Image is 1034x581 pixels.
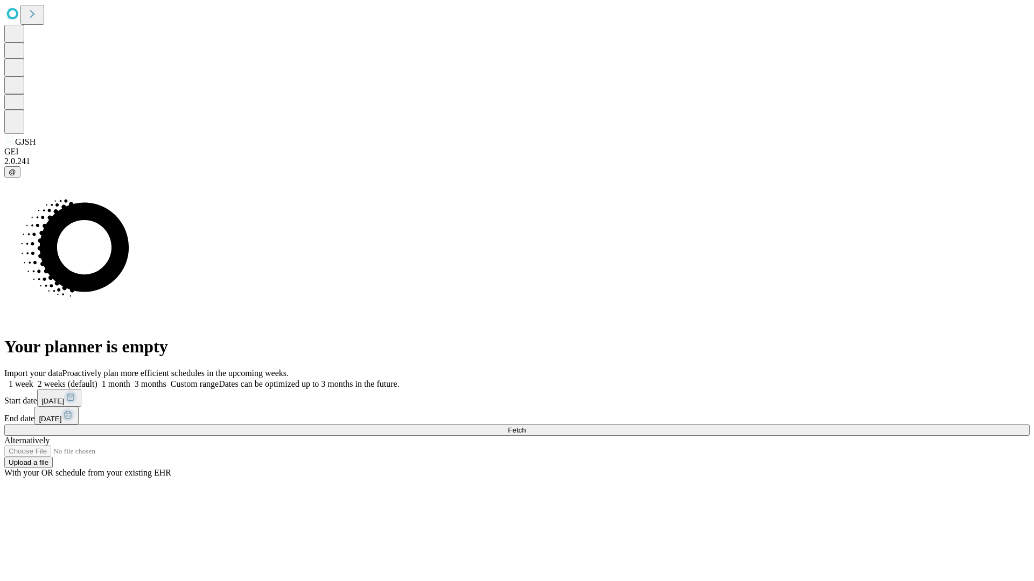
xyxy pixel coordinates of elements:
span: @ [9,168,16,176]
button: Upload a file [4,457,53,468]
span: 3 months [135,379,166,388]
span: GJSH [15,137,36,146]
span: With your OR schedule from your existing EHR [4,468,171,477]
span: Fetch [508,426,526,434]
button: @ [4,166,20,178]
span: [DATE] [41,397,64,405]
button: [DATE] [37,389,81,407]
span: Alternatively [4,436,50,445]
span: Import your data [4,369,62,378]
div: GEI [4,147,1030,157]
span: 1 week [9,379,33,388]
div: 2.0.241 [4,157,1030,166]
span: 1 month [102,379,130,388]
span: Dates can be optimized up to 3 months in the future. [219,379,399,388]
div: End date [4,407,1030,424]
button: [DATE] [34,407,79,424]
span: Proactively plan more efficient schedules in the upcoming weeks. [62,369,289,378]
span: 2 weeks (default) [38,379,97,388]
span: [DATE] [39,415,61,423]
span: Custom range [171,379,219,388]
h1: Your planner is empty [4,337,1030,357]
button: Fetch [4,424,1030,436]
div: Start date [4,389,1030,407]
